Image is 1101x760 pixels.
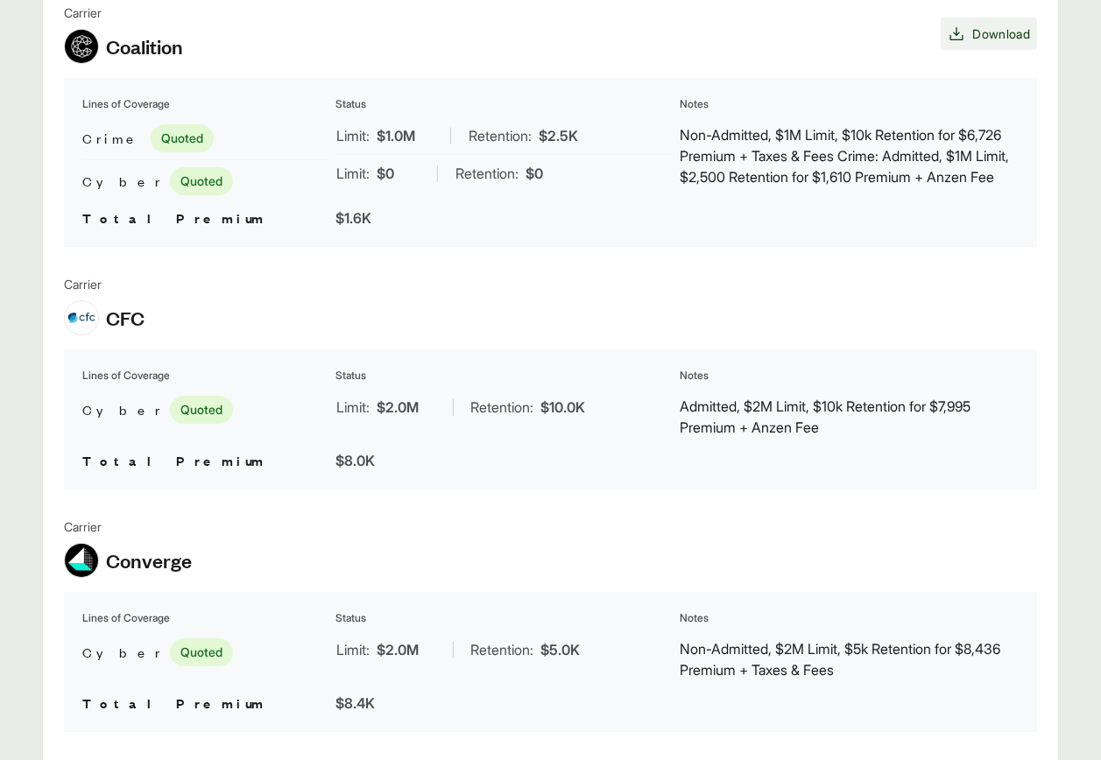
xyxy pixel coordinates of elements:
span: | [451,641,455,658]
th: Lines of Coverage [81,95,331,113]
th: Notes [679,95,1020,113]
span: Limit: [336,639,370,660]
span: Retention: [455,163,519,184]
button: Download [941,18,1037,50]
span: $2.5K [539,125,578,146]
th: Status [335,609,675,627]
span: CFC [106,305,145,331]
span: Limit: [336,125,370,146]
span: Coalition [106,33,183,60]
span: $1.0M [377,125,415,146]
span: Quoted [170,638,233,666]
p: Admitted, $2M Limit, $10k Retention for $7,995 Premium + Anzen Fee [680,396,1019,438]
span: Converge [106,547,192,574]
th: Lines of Coverage [81,609,331,627]
span: $0 [377,163,394,184]
span: Crime [82,128,144,149]
th: Notes [679,609,1020,627]
span: $2.0M [377,639,419,660]
span: Carrier [64,517,192,536]
img: Coalition [65,30,98,63]
span: $2.0M [377,397,419,418]
span: Quoted [151,124,214,152]
span: | [451,398,455,416]
span: | [448,127,453,144]
span: Cyber [82,171,163,192]
span: Carrier [64,4,183,22]
span: Limit: [336,397,370,418]
span: $0 [526,163,543,184]
span: $10.0K [540,397,585,418]
span: $5.0K [540,639,580,660]
th: Status [335,367,675,384]
span: Cyber [82,642,163,663]
span: Retention: [470,397,533,418]
span: $8.4K [335,694,375,712]
span: Download [972,25,1030,43]
span: Carrier [64,275,145,293]
p: Non-Admitted, $1M Limit, $10k Retention for $6,726 Premium + Taxes & Fees Crime: Admitted, $1M Li... [680,124,1019,187]
img: Converge [65,544,98,577]
span: Quoted [170,396,233,424]
span: Total Premium [82,208,266,227]
th: Lines of Coverage [81,367,331,384]
span: Retention: [470,639,533,660]
th: Status [335,95,675,113]
span: $1.6K [335,209,371,227]
p: Non-Admitted, $2M Limit, $5k Retention for $8,436 Premium + Taxes & Fees [680,638,1019,680]
span: Limit: [336,163,370,184]
span: Cyber [82,399,163,420]
span: Total Premium [82,693,266,712]
span: Quoted [170,167,233,195]
img: CFC [65,301,98,334]
span: | [435,165,440,182]
th: Notes [679,367,1020,384]
span: $8.0K [335,452,375,469]
span: Retention: [469,125,532,146]
span: Total Premium [82,451,266,469]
